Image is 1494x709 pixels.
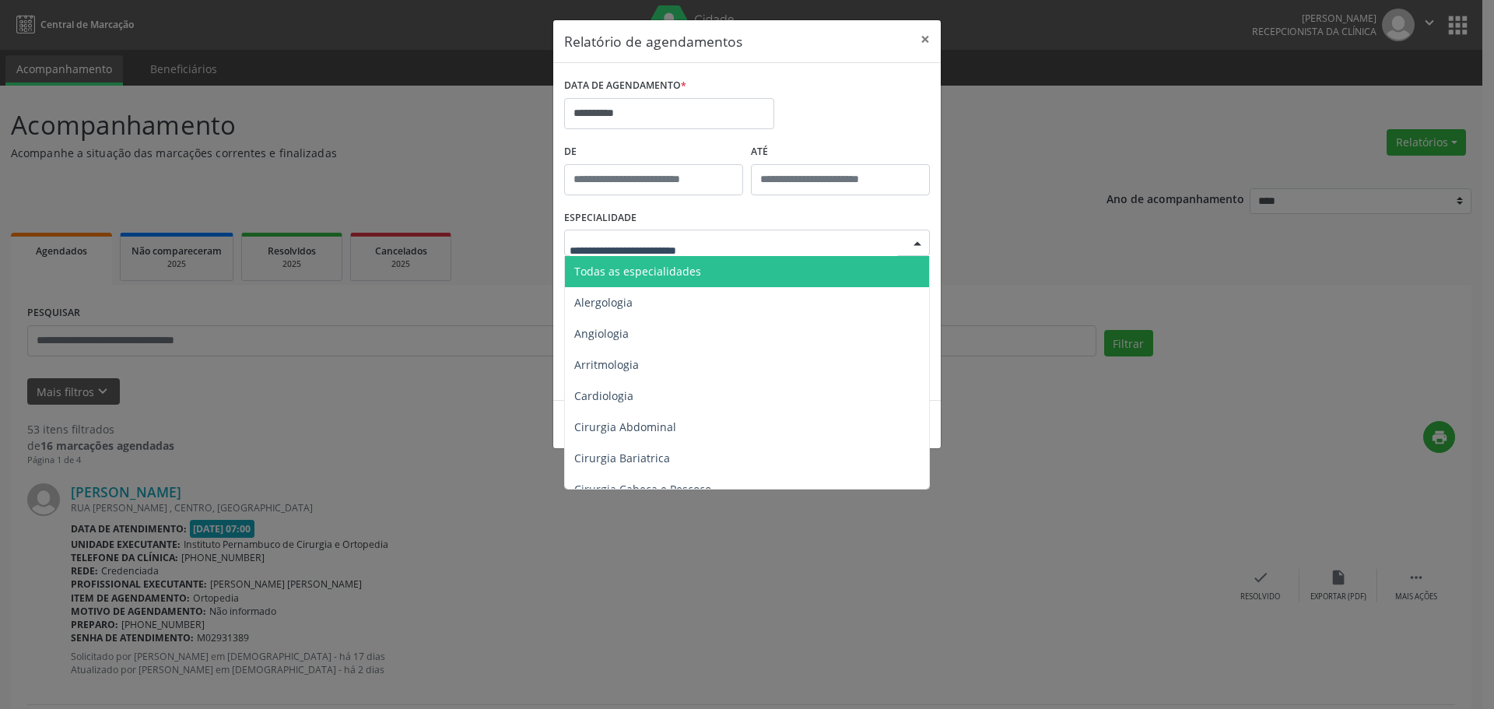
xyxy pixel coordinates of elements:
label: ATÉ [751,140,930,164]
button: Close [910,20,941,58]
span: Cirurgia Cabeça e Pescoço [574,482,711,497]
span: Arritmologia [574,357,639,372]
span: Cirurgia Bariatrica [574,451,670,465]
span: Todas as especialidades [574,264,701,279]
h5: Relatório de agendamentos [564,31,742,51]
span: Angiologia [574,326,629,341]
span: Cirurgia Abdominal [574,419,676,434]
label: ESPECIALIDADE [564,206,637,230]
label: De [564,140,743,164]
label: DATA DE AGENDAMENTO [564,74,686,98]
span: Cardiologia [574,388,633,403]
span: Alergologia [574,295,633,310]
